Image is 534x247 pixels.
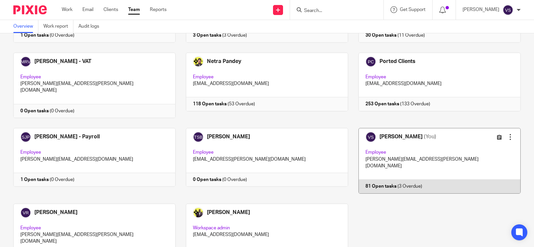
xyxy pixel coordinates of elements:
a: Email [82,6,93,13]
img: svg%3E [503,5,513,15]
a: Audit logs [78,20,104,33]
a: Clients [103,6,118,13]
p: [PERSON_NAME] [463,6,499,13]
a: Reports [150,6,167,13]
a: Overview [13,20,38,33]
input: Search [303,8,363,14]
span: Get Support [400,7,426,12]
img: Pixie [13,5,47,14]
a: Work report [43,20,73,33]
a: Team [128,6,140,13]
a: Work [62,6,72,13]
